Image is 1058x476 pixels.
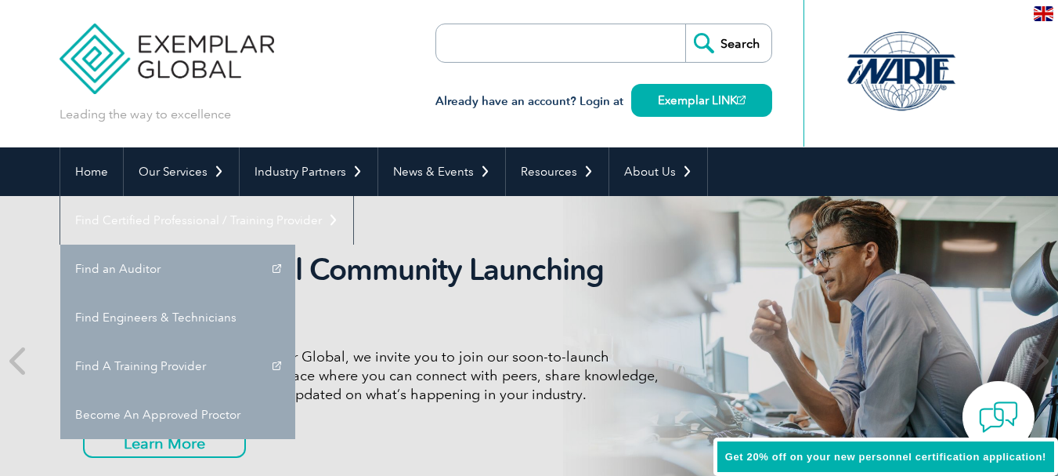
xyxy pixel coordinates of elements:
a: Find Certified Professional / Training Provider [60,196,353,245]
a: Learn More [83,428,246,458]
a: Our Services [124,147,239,196]
span: Get 20% off on your new personnel certification application! [725,451,1046,463]
h3: Already have an account? Login at [435,92,772,111]
img: open_square.png [737,96,746,104]
p: As a valued member of Exemplar Global, we invite you to join our soon-to-launch Community—a fun, ... [83,347,670,404]
h2: Exemplar Global Community Launching Soon [83,252,670,324]
a: Home [60,147,123,196]
input: Search [685,24,771,62]
p: Leading the way to excellence [60,106,231,123]
a: Resources [506,147,608,196]
a: Find Engineers & Technicians [60,293,295,342]
a: Find A Training Provider [60,342,295,391]
a: Find an Auditor [60,245,295,293]
a: About Us [609,147,707,196]
img: contact-chat.png [979,398,1018,437]
img: en [1034,6,1053,21]
a: Become An Approved Proctor [60,391,295,439]
a: News & Events [378,147,505,196]
a: Industry Partners [240,147,377,196]
a: Exemplar LINK [631,84,772,117]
